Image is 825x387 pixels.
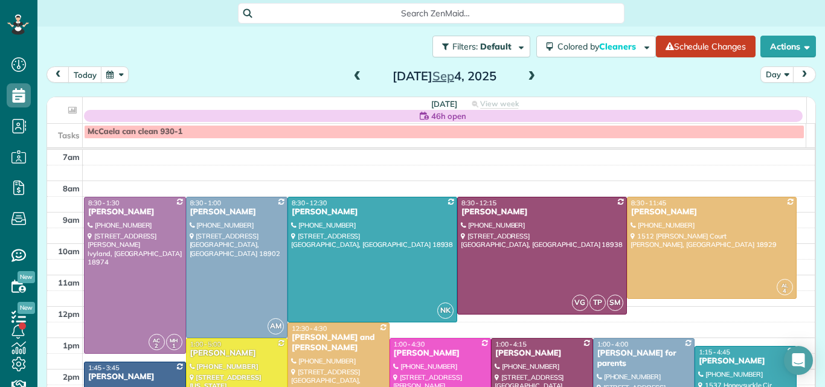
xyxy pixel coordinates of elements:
[190,348,284,359] div: [PERSON_NAME]
[68,66,102,83] button: today
[63,215,80,225] span: 9am
[599,41,638,52] span: Cleaners
[190,207,284,217] div: [PERSON_NAME]
[784,346,813,375] div: Open Intercom Messenger
[461,207,623,217] div: [PERSON_NAME]
[461,199,496,207] span: 8:30 - 12:15
[268,318,284,334] span: AM
[631,207,793,217] div: [PERSON_NAME]
[793,66,816,83] button: next
[656,36,756,57] a: Schedule Changes
[63,184,80,193] span: 8am
[394,340,425,348] span: 1:00 - 4:30
[292,199,327,207] span: 8:30 - 12:30
[153,337,160,344] span: AC
[607,295,623,311] span: SM
[760,36,816,57] button: Actions
[698,356,793,366] div: [PERSON_NAME]
[18,302,35,314] span: New
[760,66,794,83] button: Day
[557,41,640,52] span: Colored by
[480,99,519,109] span: View week
[190,340,222,348] span: 1:00 - 5:00
[88,372,182,382] div: [PERSON_NAME]
[63,372,80,382] span: 2pm
[393,348,488,359] div: [PERSON_NAME]
[480,41,512,52] span: Default
[495,340,527,348] span: 1:00 - 4:15
[88,207,182,217] div: [PERSON_NAME]
[699,348,730,356] span: 1:15 - 4:45
[589,295,606,311] span: TP
[63,152,80,162] span: 7am
[777,286,792,297] small: 4
[452,41,478,52] span: Filters:
[369,69,520,83] h2: [DATE] 4, 2025
[437,302,454,319] span: NK
[432,68,454,83] span: Sep
[88,363,120,372] span: 1:45 - 3:45
[495,348,589,359] div: [PERSON_NAME]
[292,324,327,333] span: 12:30 - 4:30
[631,199,666,207] span: 8:30 - 11:45
[432,36,530,57] button: Filters: Default
[88,127,182,136] span: McCaela can clean 930-1
[149,341,164,352] small: 2
[431,110,466,122] span: 46h open
[597,340,629,348] span: 1:00 - 4:00
[572,295,588,311] span: VG
[88,199,120,207] span: 8:30 - 1:30
[170,337,178,344] span: MH
[291,333,386,353] div: [PERSON_NAME] and [PERSON_NAME]
[63,341,80,350] span: 1pm
[426,36,530,57] a: Filters: Default
[47,66,69,83] button: prev
[536,36,656,57] button: Colored byCleaners
[597,348,692,369] div: [PERSON_NAME] for parents
[431,99,457,109] span: [DATE]
[190,199,222,207] span: 8:30 - 1:00
[58,278,80,287] span: 11am
[58,309,80,319] span: 12pm
[58,246,80,256] span: 10am
[782,282,788,289] span: AL
[18,271,35,283] span: New
[167,341,182,352] small: 1
[291,207,454,217] div: [PERSON_NAME]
